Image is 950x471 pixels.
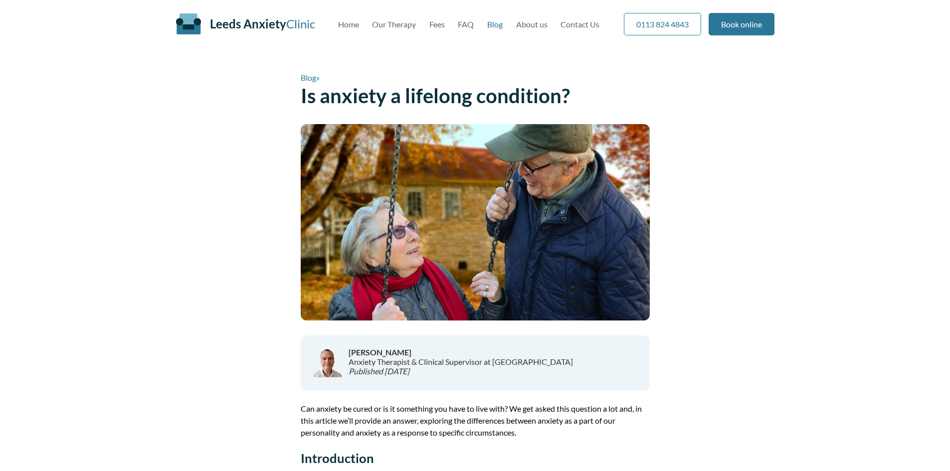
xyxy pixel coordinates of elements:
strong: [PERSON_NAME] [349,347,411,357]
a: Home [338,19,359,29]
a: Blog [487,19,503,29]
h1: Is anxiety a lifelong condition? [301,84,650,108]
p: Can anxiety be cured or is it something you have to live with? We get asked this question a lot a... [301,403,650,439]
a: About us [516,19,548,29]
img: An old couple looking after each other. [301,124,650,320]
a: Contact Us [561,19,599,29]
em: Published [DATE] [349,366,409,376]
a: Leeds AnxietyClinic [210,16,315,31]
a: FAQ [458,19,474,29]
h2: Introduction [301,451,650,466]
a: Fees [429,19,445,29]
a: Book online [709,13,774,35]
span: Leeds Anxiety [210,16,286,31]
a: Blog [301,73,316,82]
div: Anxiety Therapist & Clinical Supervisor at [GEOGRAPHIC_DATA] [349,347,573,379]
p: » [301,72,650,84]
img: Chris Osborne [313,347,343,377]
a: Our Therapy [372,19,416,29]
a: 0113 824 4843 [624,13,701,35]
